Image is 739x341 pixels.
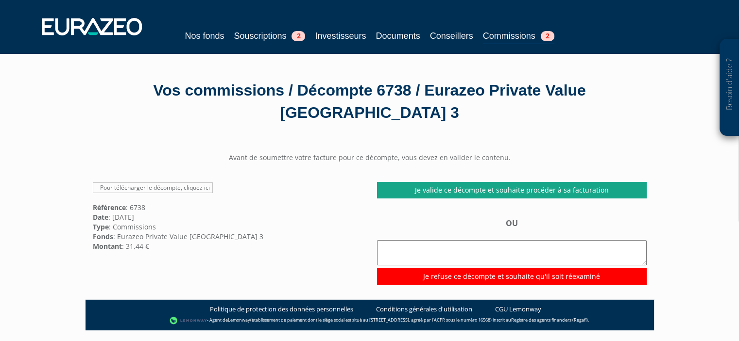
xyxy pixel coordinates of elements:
[315,29,366,43] a: Investisseurs
[86,182,370,251] div: : 6738 : [DATE] : Commissions : Eurazeo Private Value [GEOGRAPHIC_DATA] 3 : 31,44 €
[93,242,122,251] strong: Montant
[376,305,472,314] a: Conditions générales d'utilisation
[376,29,420,43] a: Documents
[42,18,142,35] img: 1732889491-logotype_eurazeo_blanc_rvb.png
[495,305,541,314] a: CGU Lemonway
[430,29,473,43] a: Conseillers
[483,29,554,44] a: Commissions2
[93,80,647,124] div: Vos commissions / Décompte 6738 / Eurazeo Private Value [GEOGRAPHIC_DATA] 3
[95,316,644,325] div: - Agent de (établissement de paiement dont le siège social est situé au [STREET_ADDRESS], agréé p...
[377,268,647,285] input: Je refuse ce décompte et souhaite qu'il soit réexaminé
[210,305,353,314] a: Politique de protection des données personnelles
[511,317,588,323] a: Registre des agents financiers (Regafi)
[377,218,647,284] div: OU
[185,29,224,43] a: Nos fonds
[377,182,647,198] a: Je valide ce décompte et souhaite procéder à sa facturation
[541,31,554,41] span: 2
[86,153,654,162] center: Avant de soumettre votre facture pour ce décompte, vous devez en valider le contenu.
[93,182,213,193] a: Pour télécharger le décompte, cliquez ici
[724,44,735,131] p: Besoin d'aide ?
[170,316,207,325] img: logo-lemonway.png
[93,203,126,212] strong: Référence
[93,222,109,231] strong: Type
[93,212,108,222] strong: Date
[93,232,113,241] strong: Fonds
[228,317,250,323] a: Lemonway
[234,29,305,43] a: Souscriptions2
[292,31,305,41] span: 2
